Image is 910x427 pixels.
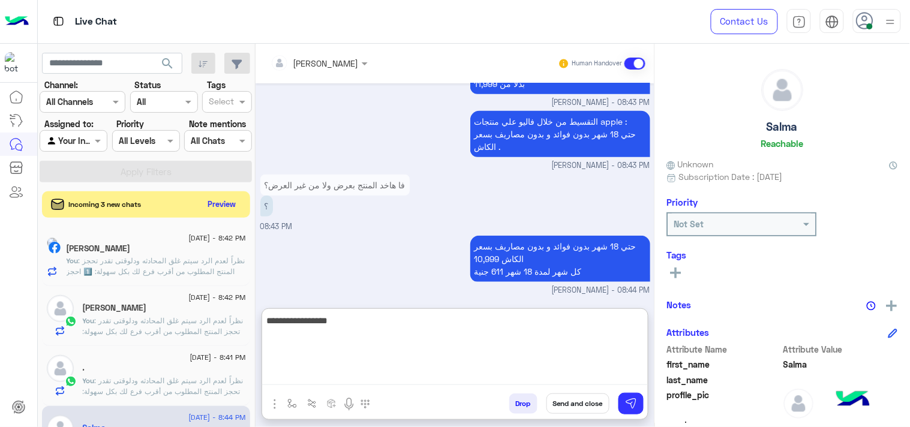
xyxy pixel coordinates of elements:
[5,9,29,34] img: Logo
[667,358,782,371] span: first_name
[188,412,245,423] span: [DATE] - 8:44 PM
[667,343,782,356] span: Attribute Name
[189,118,246,130] label: Note mentions
[342,397,356,411] img: send voice note
[302,393,322,413] button: Trigger scenario
[67,256,245,341] span: نظراً لعدم الرد سيتم غلق المحادثه ودلوقتى تقدر تحجز المنتج المطلوب من أقرب فرع لك بكل سهولة: 1️⃣ ...
[787,9,811,34] a: tab
[268,397,282,411] img: send attachment
[307,399,317,408] img: Trigger scenario
[260,175,410,196] p: 16/9/2025, 8:43 PM
[470,111,650,157] p: 16/9/2025, 8:43 PM
[153,53,182,79] button: search
[65,315,77,327] img: WhatsApp
[83,376,95,385] span: You
[667,197,698,208] h6: Priority
[825,15,839,29] img: tab
[667,158,714,170] span: Unknown
[47,355,74,382] img: defaultAdmin.png
[160,56,175,71] span: search
[761,138,804,149] h6: Reachable
[546,393,609,414] button: Send and close
[134,79,161,91] label: Status
[867,301,876,311] img: notes
[5,52,26,74] img: 1403182699927242
[667,249,898,260] h6: Tags
[552,160,650,172] span: [PERSON_NAME] - 08:43 PM
[67,256,79,265] span: You
[83,316,95,325] span: You
[188,233,245,243] span: [DATE] - 8:42 PM
[322,393,342,413] button: create order
[784,358,899,371] span: Salma
[207,95,234,110] div: Select
[287,399,297,408] img: select flow
[667,374,782,386] span: last_name
[361,399,370,409] img: make a call
[283,393,302,413] button: select flow
[625,398,637,410] img: send message
[667,327,710,338] h6: Attributes
[767,120,798,134] h5: Salma
[667,389,782,416] span: profile_pic
[667,299,692,310] h6: Notes
[552,97,650,109] span: [PERSON_NAME] - 08:43 PM
[69,199,142,210] span: Incoming 3 new chats
[47,237,58,248] img: picture
[260,196,273,216] p: 16/9/2025, 8:43 PM
[44,79,78,91] label: Channel:
[792,15,806,29] img: tab
[65,375,77,387] img: WhatsApp
[572,59,622,68] small: Human Handover
[40,161,252,182] button: Apply Filters
[83,303,147,313] h5: Lobna-Salah
[49,242,61,254] img: Facebook
[260,222,293,231] span: 08:43 PM
[784,389,814,419] img: defaultAdmin.png
[83,363,85,373] h5: .
[44,118,94,130] label: Assigned to:
[552,285,650,296] span: [PERSON_NAME] - 08:44 PM
[509,393,537,414] button: Drop
[832,379,874,421] img: hulul-logo.png
[203,196,241,213] button: Preview
[188,292,245,303] span: [DATE] - 8:42 PM
[883,14,898,29] img: profile
[116,118,144,130] label: Priority
[47,295,74,322] img: defaultAdmin.png
[51,14,66,29] img: tab
[327,399,337,408] img: create order
[75,14,117,30] p: Live Chat
[83,316,245,411] span: نظراً لعدم الرد سيتم غلق المحادثه ودلوقتى تقدر تحجز المنتج المطلوب من أقرب فرع لك بكل سهولة: 1️⃣ ...
[762,70,803,110] img: defaultAdmin.png
[190,352,245,363] span: [DATE] - 8:41 PM
[679,170,783,183] span: Subscription Date : [DATE]
[887,300,897,311] img: add
[784,343,899,356] span: Attribute Value
[67,243,131,254] h5: Ahmed Tamer
[711,9,778,34] a: Contact Us
[207,79,226,91] label: Tags
[470,236,650,282] p: 16/9/2025, 8:44 PM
